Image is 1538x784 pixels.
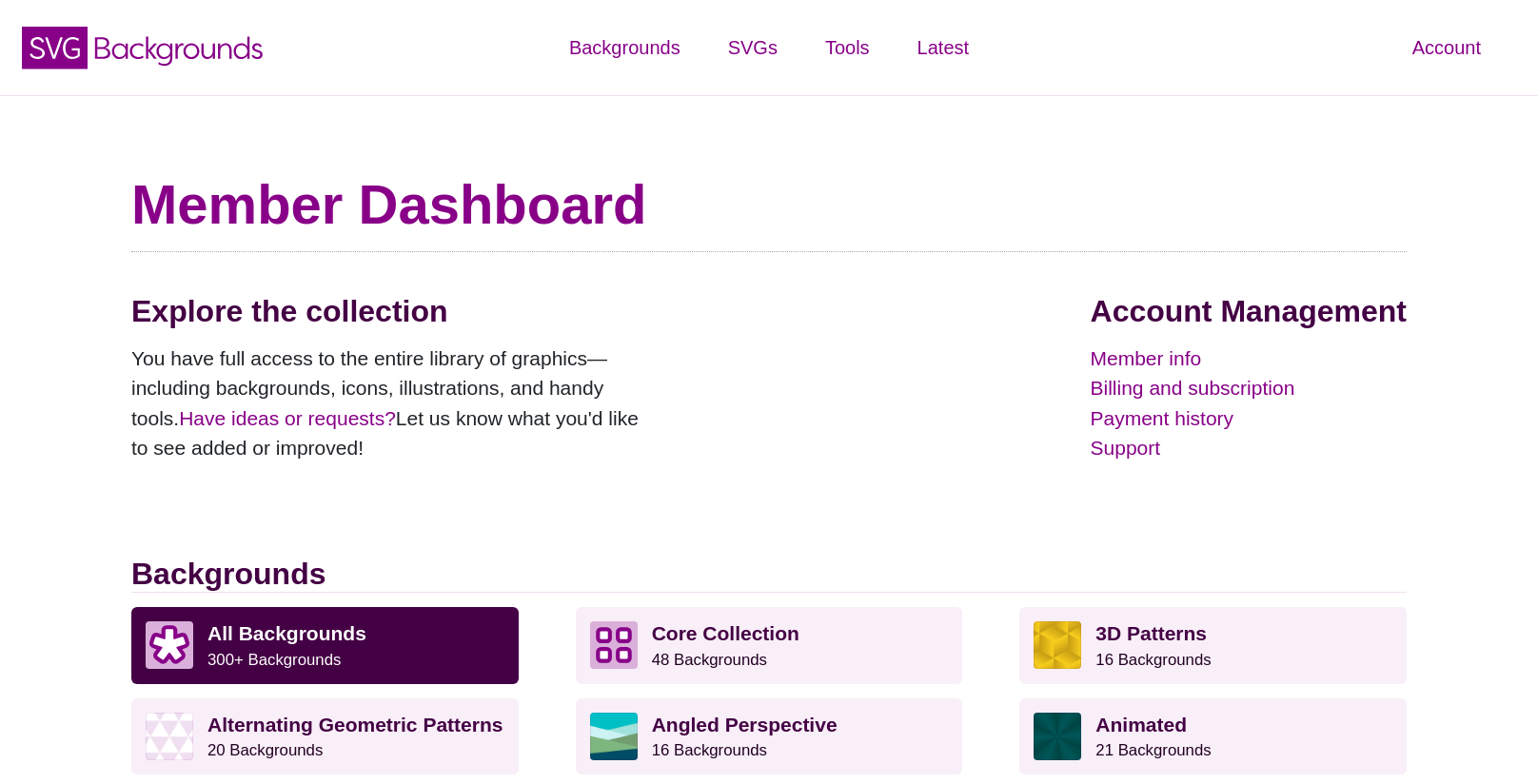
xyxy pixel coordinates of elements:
a: Account [1389,19,1505,76]
h2: Explore the collection [131,293,655,329]
a: Support [1091,433,1407,463]
small: 48 Backgrounds [652,651,767,669]
small: 21 Backgrounds [1095,741,1211,759]
a: SVGs [704,19,801,76]
a: Core Collection 48 Backgrounds [576,607,963,683]
strong: Animated [1095,714,1187,735]
a: All Backgrounds 300+ Backgrounds [131,607,519,683]
a: Payment history [1091,403,1407,434]
img: abstract landscape with sky mountains and water [590,713,638,760]
p: You have full access to the entire library of graphics—including backgrounds, icons, illustration... [131,343,655,463]
a: Billing and subscription [1091,373,1407,403]
strong: All Backgrounds [207,622,366,644]
a: Tools [801,19,894,76]
img: green rave light effect animated background [1034,713,1081,760]
img: fancy golden cube pattern [1034,621,1081,669]
a: Angled Perspective16 Backgrounds [576,698,963,774]
small: 16 Backgrounds [652,741,767,759]
a: Member info [1091,343,1407,374]
strong: Angled Perspective [652,714,838,735]
h2: Backgrounds [131,556,1407,593]
img: light purple and white alternating triangle pattern [146,713,193,760]
h1: Member Dashboard [131,171,1407,238]
strong: Alternating Geometric Patterns [207,714,503,735]
a: Alternating Geometric Patterns20 Backgrounds [131,698,519,774]
a: Animated21 Backgrounds [1019,698,1407,774]
small: 16 Backgrounds [1095,651,1211,669]
strong: 3D Patterns [1095,622,1207,644]
h2: Account Management [1091,293,1407,329]
a: Backgrounds [545,19,704,76]
small: 300+ Backgrounds [207,651,341,669]
strong: Core Collection [652,622,799,644]
small: 20 Backgrounds [207,741,323,759]
a: 3D Patterns16 Backgrounds [1019,607,1407,683]
a: Have ideas or requests? [179,407,396,429]
a: Latest [894,19,993,76]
